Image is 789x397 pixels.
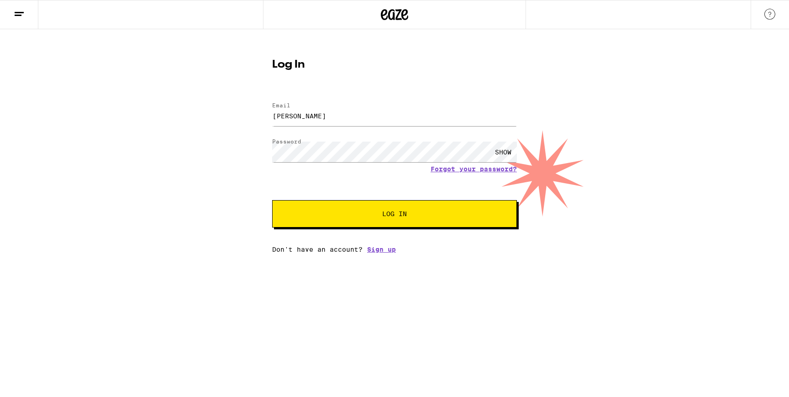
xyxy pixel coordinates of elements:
[382,211,407,217] span: Log In
[272,246,517,253] div: Don't have an account?
[272,200,517,228] button: Log In
[272,102,290,108] label: Email
[272,59,517,70] h1: Log In
[367,246,396,253] a: Sign up
[489,142,517,162] div: SHOW
[272,138,301,144] label: Password
[5,6,66,14] span: Hi. Need any help?
[272,106,517,126] input: Email
[431,165,517,173] a: Forgot your password?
